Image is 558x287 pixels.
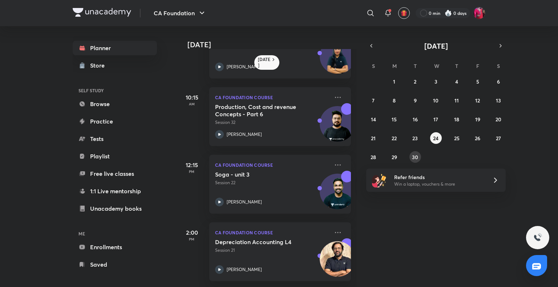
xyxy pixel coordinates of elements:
abbr: September 30, 2025 [412,154,418,161]
abbr: September 28, 2025 [371,154,376,161]
button: September 16, 2025 [409,113,421,125]
button: September 5, 2025 [472,76,484,87]
button: September 17, 2025 [430,113,442,125]
abbr: Saturday [497,62,500,69]
button: September 2, 2025 [409,76,421,87]
button: avatar [398,7,410,19]
img: Avatar [320,43,355,77]
abbr: Monday [392,62,397,69]
button: September 22, 2025 [388,132,400,144]
abbr: Thursday [455,62,458,69]
button: September 25, 2025 [451,132,462,144]
p: Session 21 [215,247,329,254]
abbr: September 15, 2025 [392,116,397,123]
abbr: September 20, 2025 [496,116,501,123]
img: Company Logo [73,8,131,17]
p: CA Foundation Course [215,93,329,102]
p: [PERSON_NAME] [227,266,262,273]
a: 1:1 Live mentorship [73,184,157,198]
abbr: September 23, 2025 [412,135,418,142]
a: Store [73,58,157,73]
abbr: September 3, 2025 [434,78,437,85]
button: September 4, 2025 [451,76,462,87]
p: Win a laptop, vouchers & more [394,181,484,187]
button: September 23, 2025 [409,132,421,144]
p: CA Foundation Course [215,161,329,169]
abbr: September 9, 2025 [414,97,417,104]
p: [PERSON_NAME] [227,64,262,70]
button: CA Foundation [149,6,211,20]
button: September 11, 2025 [451,94,462,106]
button: September 30, 2025 [409,151,421,163]
button: September 24, 2025 [430,132,442,144]
abbr: September 11, 2025 [454,97,459,104]
abbr: September 13, 2025 [496,97,501,104]
abbr: September 18, 2025 [454,116,459,123]
abbr: September 6, 2025 [497,78,500,85]
h5: 2:00 [177,228,206,237]
img: Anushka Gupta [473,7,485,19]
img: avatar [401,10,407,16]
a: Playlist [73,149,157,163]
a: Practice [73,114,157,129]
abbr: Wednesday [434,62,439,69]
abbr: Tuesday [414,62,417,69]
abbr: September 1, 2025 [393,78,395,85]
a: Tests [73,132,157,146]
h4: [DATE] [187,40,358,49]
abbr: September 5, 2025 [476,78,479,85]
span: [DATE] [424,41,448,51]
button: September 21, 2025 [368,132,379,144]
img: Avatar [320,178,355,213]
p: PM [177,169,206,174]
button: September 10, 2025 [430,94,442,106]
button: September 19, 2025 [472,113,484,125]
button: September 26, 2025 [472,132,484,144]
a: Free live classes [73,166,157,181]
p: AM [177,102,206,106]
h5: Depreciation Accounting L4 [215,238,306,246]
abbr: September 10, 2025 [433,97,438,104]
h5: 10:15 [177,93,206,102]
button: September 6, 2025 [493,76,504,87]
h6: Refer friends [394,173,484,181]
h5: Production, Cost and revenue Concepts - Part 6 [215,103,306,118]
abbr: September 4, 2025 [455,78,458,85]
abbr: September 8, 2025 [393,97,396,104]
button: September 7, 2025 [368,94,379,106]
button: September 20, 2025 [493,113,504,125]
a: Unacademy books [73,201,157,216]
abbr: September 27, 2025 [496,135,501,142]
abbr: September 26, 2025 [475,135,480,142]
button: September 18, 2025 [451,113,462,125]
abbr: September 25, 2025 [454,135,460,142]
a: Saved [73,257,157,272]
abbr: September 17, 2025 [433,116,438,123]
h5: 12:15 [177,161,206,169]
button: September 28, 2025 [368,151,379,163]
a: Enrollments [73,240,157,254]
div: Store [90,61,109,70]
p: CA Foundation Course [215,228,329,237]
abbr: September 19, 2025 [475,116,480,123]
abbr: September 16, 2025 [413,116,418,123]
button: September 12, 2025 [472,94,484,106]
abbr: September 2, 2025 [414,78,416,85]
abbr: September 14, 2025 [371,116,376,123]
abbr: September 29, 2025 [392,154,397,161]
p: PM [177,237,206,241]
abbr: September 24, 2025 [433,135,438,142]
abbr: Friday [476,62,479,69]
button: September 8, 2025 [388,94,400,106]
a: Company Logo [73,8,131,19]
abbr: September 21, 2025 [371,135,376,142]
button: September 13, 2025 [493,94,504,106]
button: September 15, 2025 [388,113,400,125]
abbr: September 7, 2025 [372,97,375,104]
p: Session 32 [215,119,329,126]
button: September 3, 2025 [430,76,442,87]
a: Planner [73,41,157,55]
abbr: September 12, 2025 [475,97,480,104]
h5: Soga - unit 3 [215,171,306,178]
img: streak [445,9,452,17]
